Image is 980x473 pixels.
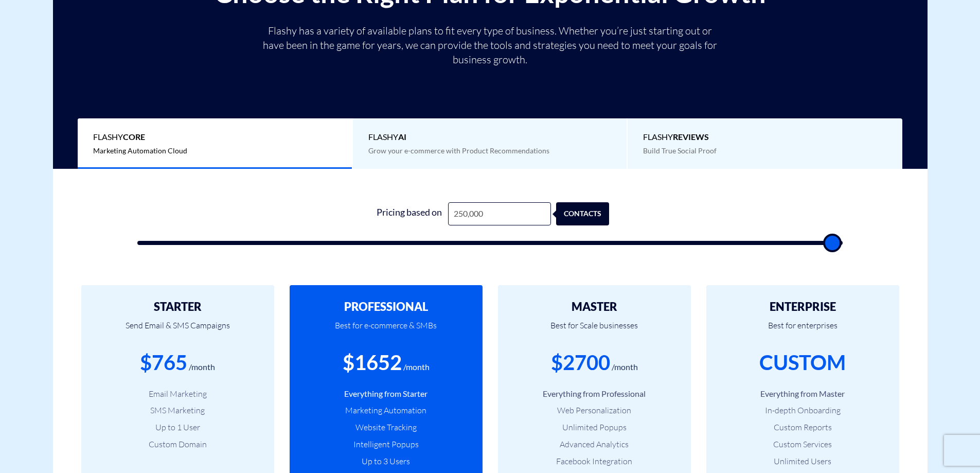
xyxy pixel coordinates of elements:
li: Advanced Analytics [513,439,675,450]
li: Up to 1 User [97,422,259,433]
li: Everything from Starter [305,388,467,400]
span: Flashy [368,131,612,143]
li: Intelligent Popups [305,439,467,450]
p: Flashy has a variety of available plans to fit every type of business. Whether you’re just starti... [259,24,722,67]
li: Email Marketing [97,388,259,400]
li: Unlimited Popups [513,422,675,433]
p: Send Email & SMS Campaigns [97,313,259,348]
div: /month [612,361,638,373]
li: Everything from Professional [513,388,675,400]
b: REVIEWS [673,132,709,142]
span: Flashy [93,131,336,143]
p: Best for enterprises [722,313,884,348]
div: $1652 [343,348,402,377]
li: Marketing Automation [305,405,467,416]
p: Best for e-commerce & SMBs [305,313,467,348]
div: Pricing based on [371,202,448,225]
div: /month [403,361,430,373]
li: In-depth Onboarding [722,405,884,416]
div: CUSTOM [759,348,846,377]
h2: STARTER [97,301,259,313]
div: $765 [140,348,187,377]
li: Everything from Master [722,388,884,400]
h2: ENTERPRISE [722,301,884,313]
h2: MASTER [513,301,675,313]
li: SMS Marketing [97,405,259,416]
h2: PROFESSIONAL [305,301,467,313]
li: Custom Domain [97,439,259,450]
span: Flashy [643,131,887,143]
p: Best for Scale businesses [513,313,675,348]
li: Unlimited Users [722,456,884,467]
span: Grow your e-commerce with Product Recommendations [368,146,549,155]
li: Facebook Integration [513,456,675,467]
li: Custom Reports [722,422,884,433]
li: Web Personalization [513,405,675,416]
div: contacts [562,202,615,225]
span: Build True Social Proof [643,146,717,155]
li: Up to 3 Users [305,456,467,467]
b: Core [123,132,145,142]
li: Website Tracking [305,422,467,433]
div: $2700 [551,348,610,377]
div: /month [189,361,215,373]
span: Marketing Automation Cloud [93,146,187,155]
li: Custom Services [722,439,884,450]
b: AI [398,132,406,142]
